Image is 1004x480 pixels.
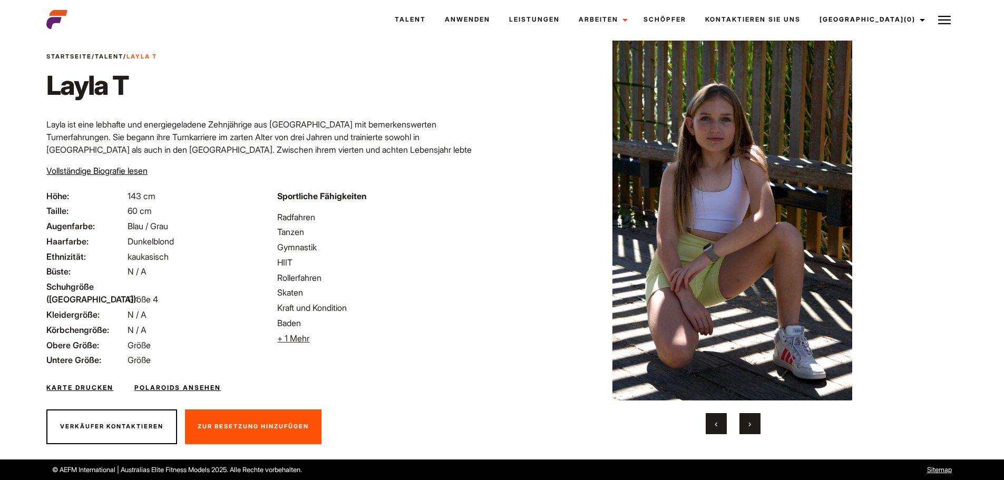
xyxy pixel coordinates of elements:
[46,266,71,277] font: Büste:
[128,266,147,277] font: N / A
[46,325,109,335] font: Körbchengröße:
[46,251,86,262] font: Ethnizität:
[46,340,99,350] font: Obere Größe:
[696,5,810,34] a: Kontaktieren Sie uns
[820,15,904,23] font: [GEOGRAPHIC_DATA]
[46,119,491,193] font: Layla ist eine lebhafte und energiegeladene Zehnjährige aus [GEOGRAPHIC_DATA] mit bemerkenswerten...
[748,418,751,429] font: ›
[52,466,302,474] font: © AEFM International | Australias Elite Fitness Models 2025. Alle Rechte vorbehalten.
[445,15,490,23] font: Anwenden
[46,9,67,30] img: cropped-aefm-brand-fav-22-square.png
[277,333,309,344] font: + 1 Mehr
[128,325,147,335] font: N / A
[46,205,69,216] font: Taille:
[46,309,100,320] font: Kleidergröße:
[810,5,931,34] a: [GEOGRAPHIC_DATA](0)
[128,309,147,320] font: N / A
[748,418,751,429] span: Nächste
[46,53,92,60] a: Startseite
[385,5,435,34] a: Talent
[46,236,89,247] font: Haarfarbe:
[46,281,138,305] font: Schuhgröße ([GEOGRAPHIC_DATA]):
[579,15,618,23] font: Arbeiten
[715,418,717,429] span: Vorherige
[128,221,168,231] font: Blau / Grau
[277,242,317,252] font: Gymnastik
[46,191,69,201] font: Höhe:
[277,318,301,328] font: Baden
[277,227,304,237] font: Tanzen
[277,191,367,201] font: Sportliche Fähigkeiten
[126,53,157,60] font: Layla T
[128,236,174,247] font: Dunkelblond
[92,53,95,60] font: /
[128,191,155,201] font: 143 cm
[46,221,95,231] font: Augenfarbe:
[277,302,347,313] font: Kraft und Kondition
[46,164,148,177] button: Vollständige Biografie lesen
[128,355,151,365] font: Größe
[128,251,169,262] font: kaukasisch
[60,423,163,430] font: Verkäufer kontaktieren
[500,5,569,34] a: Leistungen
[277,212,315,222] font: Radfahren
[185,409,321,444] button: Zur Besetzung hinzufügen
[527,41,938,400] img: Bild5 2
[644,15,686,23] font: Schöpfer
[134,384,221,391] font: Polaroids ansehen
[509,15,560,23] font: Leistungen
[46,383,113,393] a: Karte drucken
[634,5,696,34] a: Schöpfer
[46,384,113,391] font: Karte drucken
[435,5,500,34] a: Anwenden
[123,53,126,60] font: /
[927,466,952,474] a: Sitemap
[128,340,151,350] font: Größe
[395,15,426,23] font: Talent
[277,272,321,283] font: Rollerfahren
[128,205,152,216] font: 60 cm
[198,423,309,430] font: Zur Besetzung hinzufügen
[46,70,129,101] font: Layla T
[95,53,123,60] a: Talent
[46,409,177,444] button: Verkäufer kontaktieren
[277,287,303,298] font: Skaten
[277,257,293,268] font: HIIT
[705,15,801,23] font: Kontaktieren Sie uns
[569,5,634,34] a: Arbeiten
[715,418,717,429] font: ‹
[904,15,915,23] font: (0)
[938,14,951,26] img: Burger-Symbol
[46,355,101,365] font: Untere Größe:
[128,294,158,305] font: Größe 4
[46,165,148,176] font: Vollständige Biografie lesen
